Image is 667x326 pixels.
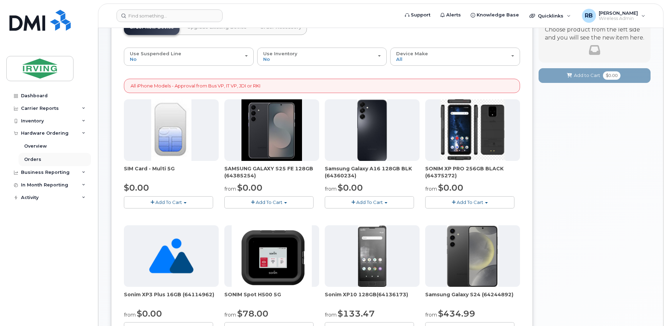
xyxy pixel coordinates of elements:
a: Alerts [435,8,466,22]
button: Use Inventory No [257,48,387,66]
div: Sonim XP10 128GB(64136173) [325,291,420,305]
span: $0.00 [338,183,363,193]
div: Sonim XP3 Plus 16GB (64114962) [124,291,219,305]
small: from [224,186,236,192]
div: SONIM Spot H500 5G [224,291,319,305]
small: from [425,186,437,192]
span: $0.00 [603,71,620,80]
span: Device Make [396,51,428,56]
span: Add to Cart [574,72,600,79]
button: Device Make All [390,48,520,66]
p: All iPhone Models - Approval from Bus VP, IT VP, JDI or RKI [131,83,260,89]
img: s24.jpg [447,225,498,287]
span: No [130,56,136,62]
img: SONIM.png [232,225,312,287]
button: Add To Cart [124,196,213,208]
a: Support [400,8,435,22]
div: Roberts, Brad [577,9,650,23]
div: SAMSUNG GALAXY S25 FE 128GB (64385254) [224,165,319,179]
button: Add To Cart [224,196,314,208]
span: $0.00 [124,183,149,193]
span: Add To Cart [256,199,282,205]
span: $0.00 [438,183,463,193]
span: Add To Cart [155,199,182,205]
span: Quicklinks [538,13,563,19]
span: $0.00 [237,183,262,193]
span: RB [585,12,593,20]
span: $133.47 [338,309,375,319]
span: Knowledge Base [477,12,519,19]
span: All [396,56,402,62]
img: no_image_found-2caef05468ed5679b831cfe6fc140e25e0c280774317ffc20a367ab7fd17291e.png [149,225,194,287]
div: SIM Card - Multi 5G [124,165,219,179]
div: Quicklinks [525,9,576,23]
div: SONIM XP PRO 256GB BLACK (64375272) [425,165,520,179]
button: Use Suspended Line No [124,48,254,66]
a: Knowledge Base [466,8,524,22]
img: image-20250915-182548.jpg [241,99,302,161]
small: from [124,312,136,318]
img: A16_-_JDI.png [357,99,387,161]
small: from [425,312,437,318]
small: from [325,186,337,192]
span: [PERSON_NAME] [599,10,638,16]
span: Add To Cart [356,199,383,205]
img: XP10.jpg [358,225,386,287]
img: SONIM_XP_PRO_-_JDIRVING.png [440,99,505,161]
input: Find something... [117,9,223,22]
span: $434.99 [438,309,475,319]
p: Choose product from the left side and you will see the new item here. [545,26,644,42]
span: $78.00 [237,309,268,319]
span: $0.00 [137,309,162,319]
button: Add To Cart [325,196,414,208]
span: No [263,56,270,62]
button: Add to Cart $0.00 [539,68,651,83]
span: Alerts [446,12,461,19]
img: 00D627D4-43E9-49B7-A367-2C99342E128C.jpg [151,99,191,161]
div: Samsung Galaxy S24 (64244892) [425,291,520,305]
span: Add To Cart [457,199,483,205]
small: from [325,312,337,318]
div: Samsung Galaxy A16 128GB BLK (64360234) [325,165,420,179]
span: Use Inventory [263,51,297,56]
button: Add To Cart [425,196,514,208]
small: from [224,312,236,318]
span: Support [411,12,430,19]
span: Wireless Admin [599,16,638,21]
span: Use Suspended Line [130,51,181,56]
